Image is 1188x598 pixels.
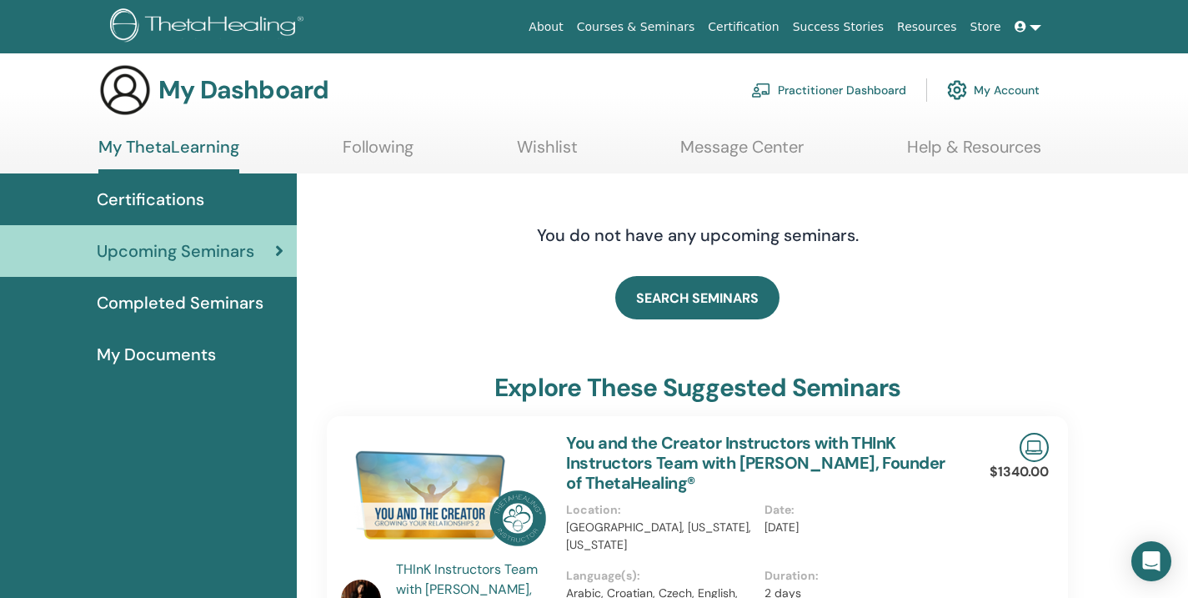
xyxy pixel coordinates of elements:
a: Practitioner Dashboard [751,72,906,108]
a: Certification [701,12,785,43]
span: SEARCH SEMINARS [636,289,759,307]
p: Location : [566,501,754,519]
a: Success Stories [786,12,890,43]
a: My ThetaLearning [98,137,239,173]
h4: You do not have any upcoming seminars. [435,225,960,245]
span: My Documents [97,342,216,367]
div: Open Intercom Messenger [1131,541,1171,581]
img: chalkboard-teacher.svg [751,83,771,98]
a: Wishlist [517,137,578,169]
h3: explore these suggested seminars [494,373,900,403]
img: logo.png [110,8,309,46]
span: Upcoming Seminars [97,239,254,264]
p: Date : [764,501,952,519]
p: [GEOGRAPHIC_DATA], [US_STATE], [US_STATE] [566,519,754,554]
a: About [522,12,569,43]
a: SEARCH SEMINARS [615,276,779,319]
p: $1340.00 [990,462,1049,482]
a: Resources [890,12,964,43]
p: Duration : [764,567,952,585]
img: Live Online Seminar [1020,433,1049,462]
a: My Account [947,72,1040,108]
span: Completed Seminars [97,290,263,315]
a: Following [343,137,414,169]
a: You and the Creator Instructors with THInK Instructors Team with [PERSON_NAME], Founder of ThetaH... [566,432,945,494]
h3: My Dashboard [158,75,328,105]
span: Certifications [97,187,204,212]
a: Message Center [680,137,804,169]
a: Store [964,12,1008,43]
img: You and the Creator Instructors [341,433,546,565]
a: Courses & Seminars [570,12,702,43]
p: Language(s) : [566,567,754,585]
img: generic-user-icon.jpg [98,63,152,117]
p: [DATE] [764,519,952,536]
a: Help & Resources [907,137,1041,169]
img: cog.svg [947,76,967,104]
